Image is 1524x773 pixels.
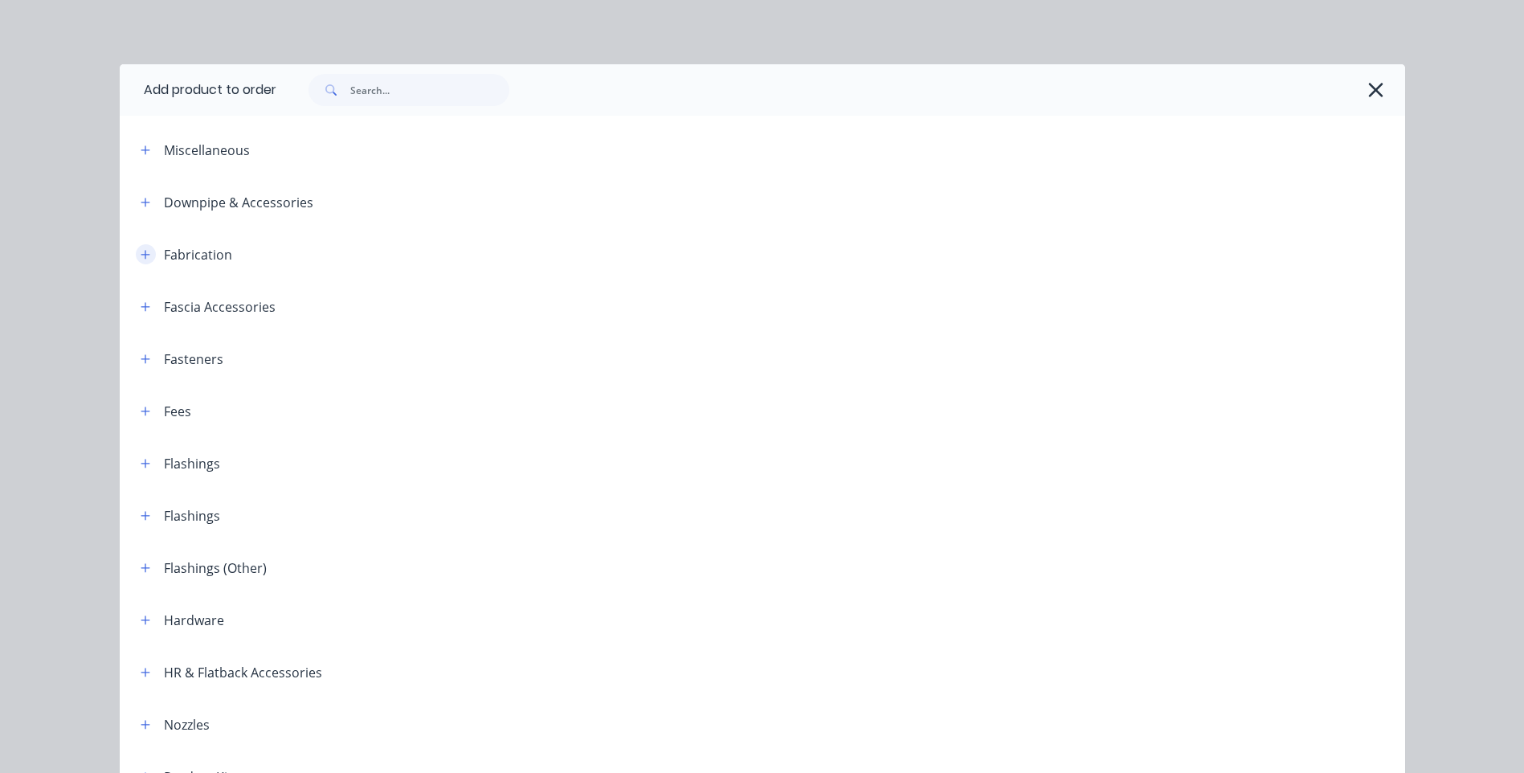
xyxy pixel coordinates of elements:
[120,64,276,116] div: Add product to order
[164,611,224,630] div: Hardware
[350,74,509,106] input: Search...
[164,715,210,734] div: Nozzles
[164,454,220,473] div: Flashings
[164,141,250,160] div: Miscellaneous
[164,193,313,212] div: Downpipe & Accessories
[164,350,223,369] div: Fasteners
[164,297,276,317] div: Fascia Accessories
[164,663,322,682] div: HR & Flatback Accessories
[164,506,220,526] div: Flashings
[164,402,191,421] div: Fees
[164,245,232,264] div: Fabrication
[164,558,267,578] div: Flashings (Other)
